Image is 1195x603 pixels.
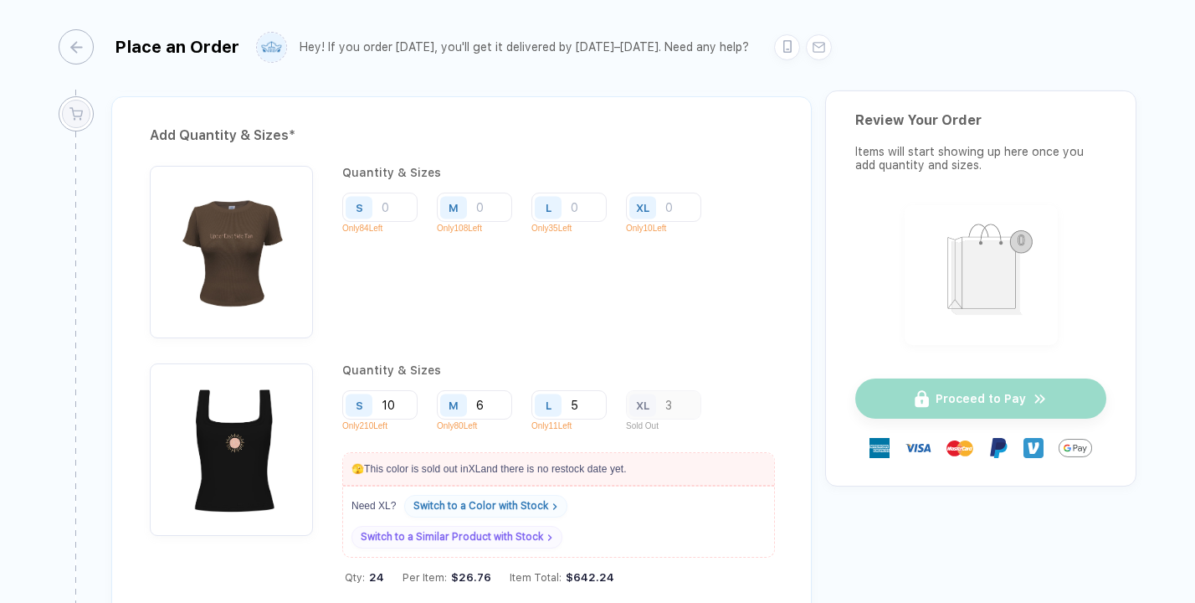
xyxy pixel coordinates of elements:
[351,463,364,475] span: 🫣
[855,112,1106,128] div: Review Your Order
[946,435,973,461] img: master-card
[413,500,548,513] div: Switch to a Color with Stock
[343,453,774,485] p: This color is sold out in XL and there is no restock date yet.
[115,37,239,57] div: Place an Order
[356,201,363,214] div: S
[1059,431,1092,465] img: GPay
[531,224,619,233] p: Only 35 Left
[636,399,649,411] div: XL
[626,224,714,233] p: Only 10 Left
[300,40,749,54] div: Hey! If you order [DATE], you'll get it delivered by [DATE]–[DATE]. Need any help?
[447,571,491,584] div: $26.76
[150,122,773,149] div: Add Quantity & Sizes
[158,174,305,321] img: 3c655516-cf2d-46ee-8c4f-ca9136b03859_nt_front_1755131032952.jpg
[1023,438,1044,458] img: Venmo
[449,201,459,214] div: M
[342,166,714,179] div: Quantity & Sizes
[626,421,714,430] p: Sold Out
[449,399,459,411] div: M
[257,33,286,62] img: user profile
[342,421,430,430] p: Only 210 Left
[437,421,525,430] p: Only 80 Left
[905,435,931,461] img: visa
[403,571,491,584] div: Per Item:
[356,399,363,411] div: S
[351,500,396,513] span: Need XL?
[855,145,1106,172] div: Items will start showing up here once you add quantity and sizes.
[361,531,543,544] div: Switch to a Similar Product with Stock
[546,201,551,214] div: L
[437,224,525,233] p: Only 108 Left
[546,399,551,411] div: L
[158,372,305,518] img: 4bdea61a-379b-4446-ad3b-2d5bba170357_nt_front_1755130912134.jpg
[562,571,614,584] div: $642.24
[351,526,562,549] a: Switch to a Similar Product with Stock
[365,571,384,584] span: 24
[342,363,773,377] div: Quantity & Sizes
[869,438,890,458] img: express
[404,495,567,518] a: Switch to a Color with Stock
[342,224,430,233] p: Only 84 Left
[510,571,614,584] div: Item Total:
[912,213,1050,334] img: shopping_bag.png
[988,438,1008,458] img: Paypal
[531,421,619,430] p: Only 11 Left
[345,571,384,584] div: Qty:
[636,201,649,214] div: XL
